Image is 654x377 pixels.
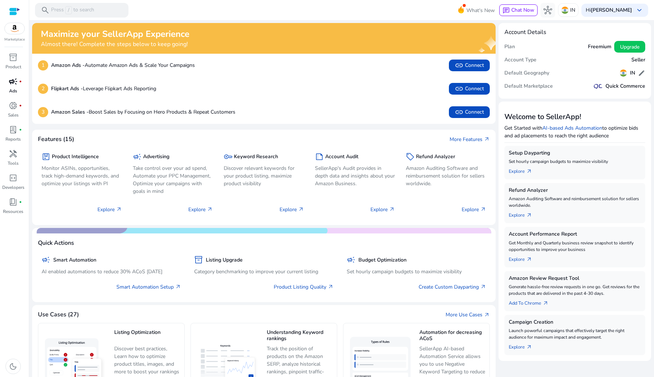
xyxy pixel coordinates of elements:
[484,136,490,142] span: arrow_outward
[504,70,549,76] h5: Default Geography
[631,57,645,63] h5: Seller
[455,108,484,117] span: Connect
[406,164,486,187] p: Amazon Auditing Software and reimbursement solution for sellers worldwide.
[315,164,395,187] p: SellerApp's Audit provides in depth data and insights about your Amazon Business.
[4,37,25,42] p: Marketplace
[9,88,17,94] p: Ads
[466,4,495,17] span: What's New
[480,284,486,290] span: arrow_outward
[504,113,645,121] h3: Welcome to SellerApp!
[8,160,19,167] p: Tools
[19,201,22,203] span: fiber_manual_record
[51,108,89,115] b: Amazon Sales -
[419,330,486,342] h5: Automation for decreasing ACoS
[449,83,490,95] button: linkConnect
[509,209,538,219] a: Explorearrow_outward
[480,206,486,212] span: arrow_outward
[526,256,532,262] span: arrow_outward
[455,61,463,70] span: link
[51,62,85,69] b: Amazon Ads -
[509,327,641,340] p: Launch powerful campaigns that effectively target the right audience for maximum impact and engag...
[116,206,122,212] span: arrow_outward
[543,300,549,306] span: arrow_outward
[53,257,96,263] h5: Smart Automation
[42,268,181,275] p: AI enabled automations to reduce 30% ACoS [DATE]
[630,70,635,76] h5: IN
[509,297,554,307] a: Add To Chrome
[526,344,532,350] span: arrow_outward
[9,101,18,110] span: donut_small
[206,257,243,263] h5: Listing Upgrade
[620,69,627,77] img: in.svg
[51,6,94,14] p: Press to search
[416,154,455,160] h5: Refund Analyzer
[419,283,486,291] a: Create Custom Dayparting
[455,61,484,70] span: Connect
[234,154,278,160] h5: Keyword Research
[543,6,552,15] span: hub
[540,3,555,18] button: hub
[9,198,18,206] span: book_4
[38,136,74,143] h4: Features (15)
[347,268,486,275] p: Set hourly campaign budgets to maximize visibility
[5,64,21,70] p: Product
[19,80,22,83] span: fiber_manual_record
[133,164,213,195] p: Take control over your ad spend, Automate your PPC Management, Optimize your campaigns with goals...
[133,152,142,161] span: campaign
[635,6,644,15] span: keyboard_arrow_down
[65,6,72,14] span: /
[38,60,48,71] p: 1
[511,7,534,14] span: Chat Now
[97,206,122,213] p: Explore
[52,154,99,160] h5: Product Intelligence
[114,330,181,342] h5: Listing Optimization
[620,43,639,51] span: Upgrade
[19,104,22,107] span: fiber_manual_record
[526,212,532,218] span: arrow_outward
[38,107,48,117] p: 3
[509,319,641,325] h5: Campaign Creation
[114,345,181,376] p: Discover best practices, Learn how to optimize product titles, images, and more to boost your ran...
[224,152,232,161] span: key
[446,311,490,319] a: More Use Casesarrow_outward
[638,69,645,77] span: edit
[561,7,569,14] img: in.svg
[38,311,79,318] h4: Use Cases (27)
[594,84,603,89] img: QC-logo.svg
[188,206,213,213] p: Explore
[207,206,213,212] span: arrow_outward
[499,4,538,16] button: chatChat Now
[41,29,189,39] h2: Maximize your SellerApp Experience
[462,206,486,213] p: Explore
[509,195,641,209] p: Amazon Auditing Software and reimbursement solution for sellers worldwide.
[347,255,355,264] span: campaign
[509,165,538,175] a: Explorearrow_outward
[224,164,304,187] p: Discover relevant keywords for your product listing, maximize product visibility
[504,57,536,63] h5: Account Type
[504,44,515,50] h5: Plan
[504,29,546,36] h4: Account Details
[280,206,304,213] p: Explore
[455,84,463,93] span: link
[9,174,18,182] span: code_blocks
[194,268,334,275] p: Category benchmarking to improve your current listing
[51,85,156,92] p: Leverage Flipkart Ads Reporting
[143,154,169,160] h5: Advertising
[38,240,74,247] h4: Quick Actions
[2,184,24,191] p: Developers
[194,255,203,264] span: inventory_2
[570,4,575,16] p: IN
[586,8,632,13] p: Hi
[5,23,24,34] img: amazon.svg
[51,108,235,116] p: Boost Sales by Focusing on Hero Products & Repeat Customers
[591,7,632,14] b: [PERSON_NAME]
[51,61,195,69] p: Automate Amazon Ads & Scale Your Campaigns
[509,283,641,297] p: Generate hassle-free review requests in one go. Get reviews for the products that are delivered i...
[9,149,18,158] span: handyman
[328,284,334,290] span: arrow_outward
[274,283,334,291] a: Product Listing Quality
[315,152,324,161] span: summarize
[449,60,490,71] button: linkConnect
[298,206,304,212] span: arrow_outward
[509,158,641,165] p: Set hourly campaign budgets to maximize visibility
